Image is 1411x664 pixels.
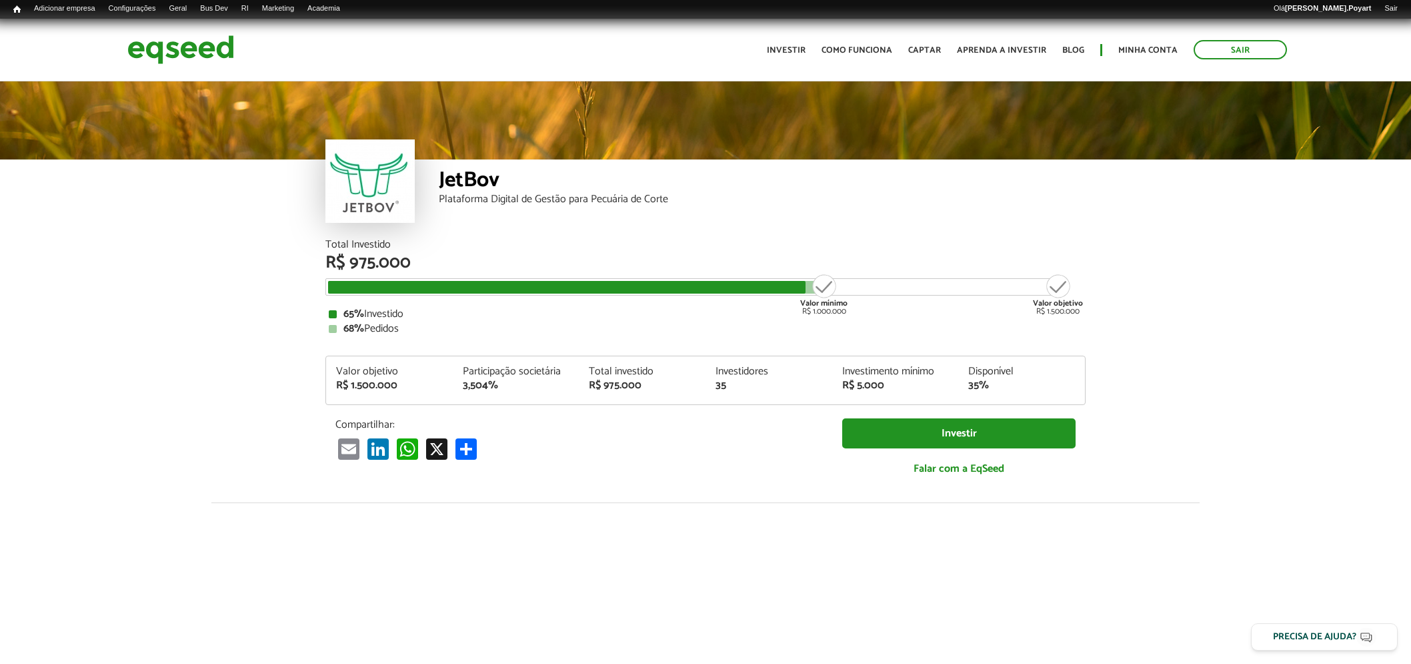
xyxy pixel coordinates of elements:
[329,309,1082,320] div: Investido
[365,438,391,460] a: LinkedIn
[27,3,102,14] a: Adicionar empresa
[336,366,443,377] div: Valor objetivo
[800,297,848,310] strong: Valor mínimo
[13,5,21,14] span: Início
[439,194,1086,205] div: Plataforma Digital de Gestão para Pecuária de Corte
[1118,46,1178,55] a: Minha conta
[463,380,569,391] div: 3,504%
[336,380,443,391] div: R$ 1.500.000
[325,240,1086,250] div: Total Investido
[162,3,193,14] a: Geral
[968,380,1075,391] div: 35%
[589,380,695,391] div: R$ 975.000
[767,46,806,55] a: Investir
[439,170,1086,194] div: JetBov
[7,3,27,16] a: Início
[301,3,347,14] a: Academia
[716,380,822,391] div: 35
[908,46,941,55] a: Captar
[842,455,1076,482] a: Falar com a EqSeed
[1285,4,1371,12] strong: [PERSON_NAME].Poyart
[335,418,822,431] p: Compartilhar:
[1062,46,1084,55] a: Blog
[235,3,255,14] a: RI
[799,273,849,316] div: R$ 1.000.000
[1378,3,1404,14] a: Sair
[193,3,235,14] a: Bus Dev
[423,438,450,460] a: X
[394,438,421,460] a: WhatsApp
[822,46,892,55] a: Como funciona
[255,3,301,14] a: Marketing
[127,32,234,67] img: EqSeed
[463,366,569,377] div: Participação societária
[842,418,1076,448] a: Investir
[343,320,364,338] strong: 68%
[1267,3,1378,14] a: Olá[PERSON_NAME].Poyart
[335,438,362,460] a: Email
[842,380,949,391] div: R$ 5.000
[957,46,1046,55] a: Aprenda a investir
[716,366,822,377] div: Investidores
[329,324,1082,334] div: Pedidos
[453,438,479,460] a: Compartilhar
[968,366,1075,377] div: Disponível
[1033,297,1083,310] strong: Valor objetivo
[325,254,1086,272] div: R$ 975.000
[1033,273,1083,316] div: R$ 1.500.000
[102,3,163,14] a: Configurações
[343,305,364,323] strong: 65%
[842,366,949,377] div: Investimento mínimo
[1194,40,1287,59] a: Sair
[589,366,695,377] div: Total investido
